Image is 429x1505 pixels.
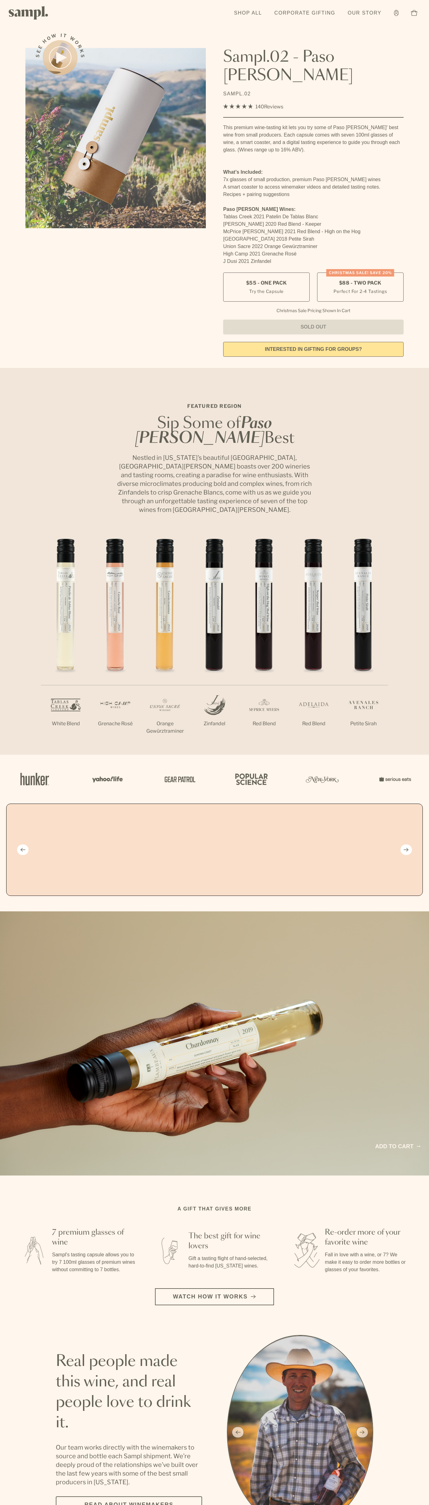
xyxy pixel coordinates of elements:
strong: What’s Included: [223,169,263,175]
span: J Dusi 2021 Zinfandel [223,259,271,264]
p: Nestled in [US_STATE]’s beautiful [GEOGRAPHIC_DATA], [GEOGRAPHIC_DATA][PERSON_NAME] boasts over 2... [115,453,314,514]
h2: Sip Some of Best [115,416,314,446]
li: 4 / 7 [190,534,239,747]
span: 140 [255,104,264,110]
h3: Re-order more of your favorite wine [325,1228,409,1247]
span: [PERSON_NAME] 2020 Red Blend - Keeper [223,221,321,227]
img: Artboard_5_7fdae55a-36fd-43f7-8bfd-f74a06a2878e_x450.png [160,766,197,792]
img: Artboard_1_c8cd28af-0030-4af1-819c-248e302c7f06_x450.png [16,766,53,792]
small: Try the Capsule [249,288,284,294]
div: This premium wine-tasting kit lets you try some of Paso [PERSON_NAME]' best wine from small produ... [223,124,404,154]
h2: A gift that gives more [178,1205,252,1213]
p: Sampl's tasting capsule allows you to try 7 100ml glasses of premium wines without committing to ... [52,1251,136,1273]
li: 3 / 7 [140,534,190,755]
a: Our Story [345,6,385,20]
a: Shop All [231,6,265,20]
button: See how it works [43,40,77,75]
strong: Paso [PERSON_NAME] Wines: [223,207,296,212]
li: 7x glasses of small production, premium Paso [PERSON_NAME] wines [223,176,404,183]
li: Christmas Sale Pricing Shown In Cart [273,308,353,313]
img: Artboard_4_28b4d326-c26e-48f9-9c80-911f17d6414e_x450.png [232,766,269,792]
img: Sampl.02 - Paso Robles [25,48,206,228]
a: Add to cart [375,1142,420,1151]
li: 7 / 7 [338,534,388,747]
h3: 7 premium glasses of wine [52,1228,136,1247]
li: Recipes + pairing suggestions [223,191,404,198]
button: Sold Out [223,320,404,334]
button: Previous slide [17,844,29,855]
p: Featured Region [115,403,314,410]
span: McPrice [PERSON_NAME] 2021 Red Blend - High on the Hog [223,229,360,234]
p: Red Blend [289,720,338,727]
span: [GEOGRAPHIC_DATA] 2018 Petite Sirah [223,236,314,242]
span: $55 - One Pack [246,280,287,286]
p: Our team works directly with the winemakers to source and bottle each Sampl shipment. We’re deepl... [56,1443,202,1486]
div: CHRISTMAS SALE! Save 20% [326,269,394,277]
p: Zinfandel [190,720,239,727]
p: Fall in love with a wine, or 7? We make it easy to order more bottles or glasses of your favorites. [325,1251,409,1273]
img: Artboard_6_04f9a106-072f-468a-bdd7-f11783b05722_x450.png [88,766,125,792]
p: Orange Gewürztraminer [140,720,190,735]
img: Sampl logo [9,6,48,20]
li: 2 / 7 [91,534,140,747]
p: White Blend [41,720,91,727]
div: 140Reviews [223,103,283,111]
img: Artboard_3_0b291449-6e8c-4d07-b2c2-3f3601a19cd1_x450.png [304,766,341,792]
p: Grenache Rosé [91,720,140,727]
em: Paso [PERSON_NAME] [135,416,272,446]
span: Reviews [264,104,283,110]
button: Next slide [400,844,412,855]
li: A smart coaster to access winemaker videos and detailed tasting notes. [223,183,404,191]
a: interested in gifting for groups? [223,342,404,357]
p: Red Blend [239,720,289,727]
img: Artboard_7_5b34974b-f019-449e-91fb-745f8d0877ee_x450.png [376,766,413,792]
p: Gift a tasting flight of hand-selected, hard-to-find [US_STATE] wines. [188,1255,273,1270]
button: Watch how it works [155,1288,274,1305]
small: Perfect For 2-4 Tastings [334,288,387,294]
p: Petite Sirah [338,720,388,727]
span: High Camp 2021 Grenache Rosé [223,251,297,256]
span: Union Sacre 2022 Orange Gewürztraminer [223,244,317,249]
h3: The best gift for wine lovers [188,1231,273,1251]
span: $88 - Two Pack [339,280,382,286]
p: SAMPL.02 [223,90,404,98]
h1: Sampl.02 - Paso [PERSON_NAME] [223,48,404,85]
span: Tablas Creek 2021 Patelin De Tablas Blanc [223,214,318,219]
h2: Real people made this wine, and real people love to drink it. [56,1351,202,1433]
li: 5 / 7 [239,534,289,747]
li: 1 / 7 [41,534,91,747]
li: 6 / 7 [289,534,338,747]
a: Corporate Gifting [271,6,338,20]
